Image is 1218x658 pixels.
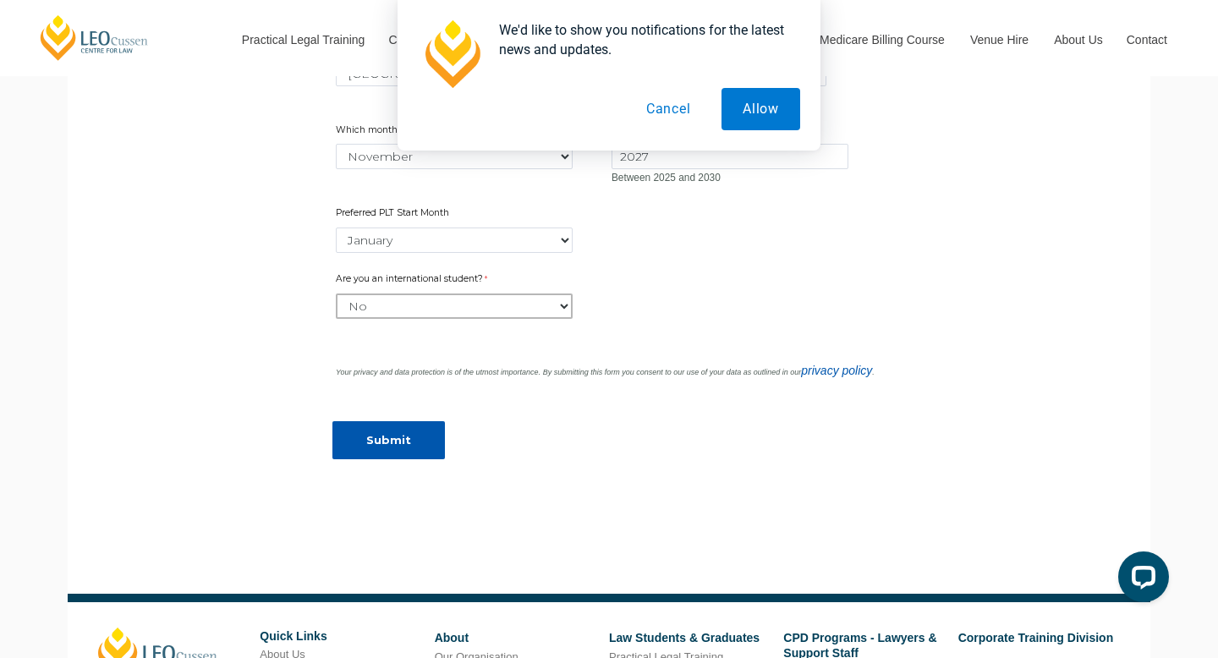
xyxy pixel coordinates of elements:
[721,88,800,130] button: Allow
[486,20,800,59] div: We'd like to show you notifications for the latest news and updates.
[336,368,875,376] i: Your privacy and data protection is of the utmost importance. By submitting this form you consent...
[336,144,573,169] select: Which month will you (or did you) complete your degree?
[332,421,445,459] input: Submit
[336,293,573,319] select: Are you an international student?
[625,88,712,130] button: Cancel
[609,631,760,644] a: Law Students & Graduates
[612,172,721,184] span: Between 2025 and 2030
[336,228,573,253] select: Preferred PLT Start Month
[418,20,486,88] img: notification icon
[336,272,505,289] label: Are you an international student?
[260,630,421,643] h6: Quick Links
[1105,545,1176,616] iframe: LiveChat chat widget
[612,144,848,169] input: Preferred PLT Start Year
[435,631,469,644] a: About
[958,631,1114,644] a: Corporate Training Division
[336,206,453,223] label: Preferred PLT Start Month
[801,364,872,377] a: privacy policy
